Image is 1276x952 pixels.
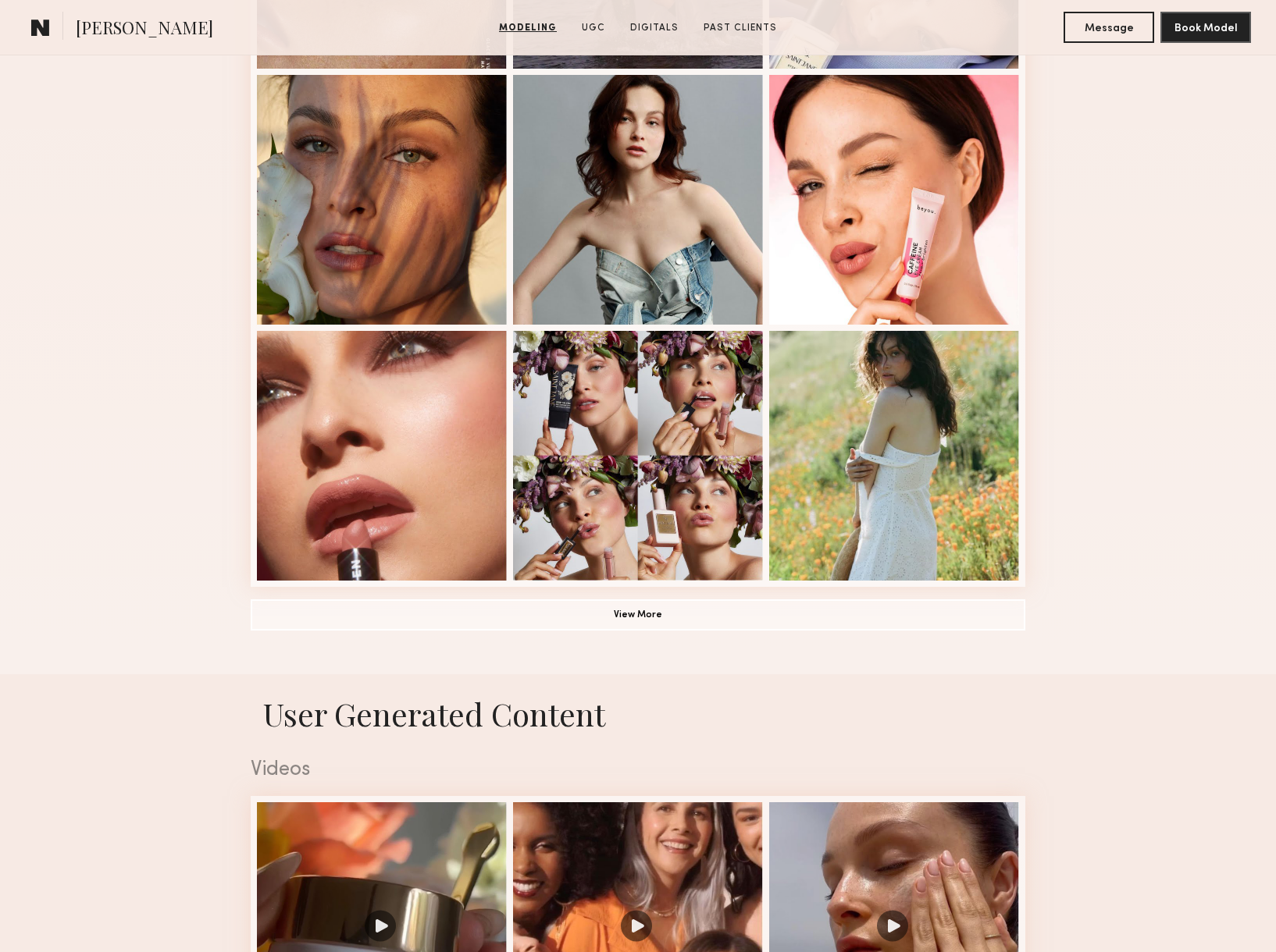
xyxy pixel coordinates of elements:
[1160,12,1251,43] button: Book Model
[76,16,213,43] span: [PERSON_NAME]
[697,21,783,35] a: Past Clients
[1160,20,1251,34] a: Book Model
[1064,12,1154,43] button: Message
[251,760,1025,780] div: Videos
[576,21,611,35] a: UGC
[624,21,685,35] a: Digitals
[251,599,1025,631] button: View More
[238,693,1038,734] h1: User Generated Content
[493,21,563,35] a: Modeling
